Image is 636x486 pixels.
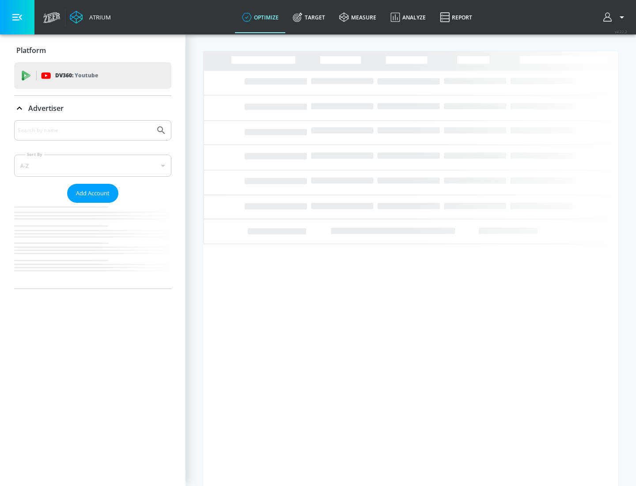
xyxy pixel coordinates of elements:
[16,46,46,55] p: Platform
[25,152,44,157] label: Sort By
[14,155,171,177] div: A-Z
[286,1,332,33] a: Target
[14,96,171,121] div: Advertiser
[76,188,110,198] span: Add Account
[86,13,111,21] div: Atrium
[14,38,171,63] div: Platform
[433,1,479,33] a: Report
[18,125,151,136] input: Search by name
[14,203,171,289] nav: list of Advertiser
[55,71,98,80] p: DV360:
[235,1,286,33] a: optimize
[70,11,111,24] a: Atrium
[75,71,98,80] p: Youtube
[67,184,118,203] button: Add Account
[615,29,627,34] span: v 4.22.2
[14,62,171,89] div: DV360: Youtube
[28,103,64,113] p: Advertiser
[14,120,171,289] div: Advertiser
[383,1,433,33] a: Analyze
[332,1,383,33] a: measure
